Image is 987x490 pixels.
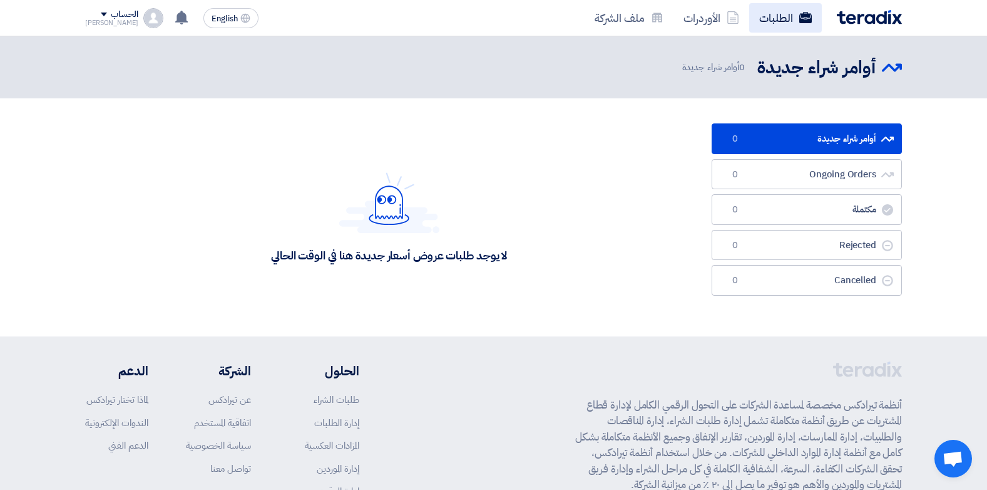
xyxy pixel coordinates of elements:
[85,362,148,380] li: الدعم
[712,230,902,261] a: Rejected0
[271,248,507,263] div: لا يوجد طلبات عروض أسعار جديدة هنا في الوقت الحالي
[86,393,148,407] a: لماذا تختار تيرادكس
[186,439,251,452] a: سياسة الخصوصية
[727,133,742,145] span: 0
[934,440,972,477] div: Open chat
[85,19,138,26] div: [PERSON_NAME]
[305,439,359,452] a: المزادات العكسية
[712,194,902,225] a: مكتملة0
[673,3,749,33] a: الأوردرات
[186,362,251,380] li: الشركة
[727,239,742,252] span: 0
[682,60,747,75] span: أوامر شراء جديدة
[143,8,163,28] img: profile_test.png
[210,462,251,476] a: تواصل معنا
[712,123,902,154] a: أوامر شراء جديدة0
[749,3,822,33] a: الطلبات
[317,462,359,476] a: إدارة الموردين
[757,56,876,80] h2: أوامر شراء جديدة
[712,159,902,190] a: Ongoing Orders0
[208,393,251,407] a: عن تيرادكس
[314,416,359,430] a: إدارة الطلبات
[727,274,742,287] span: 0
[727,169,742,181] span: 0
[339,172,439,233] img: Hello
[712,265,902,296] a: Cancelled0
[727,204,742,216] span: 0
[111,9,138,20] div: الحساب
[585,3,673,33] a: ملف الشركة
[85,416,148,430] a: الندوات الإلكترونية
[314,393,359,407] a: طلبات الشراء
[739,60,745,74] span: 0
[203,8,258,28] button: English
[289,362,359,380] li: الحلول
[212,14,238,23] span: English
[108,439,148,452] a: الدعم الفني
[837,10,902,24] img: Teradix logo
[194,416,251,430] a: اتفاقية المستخدم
